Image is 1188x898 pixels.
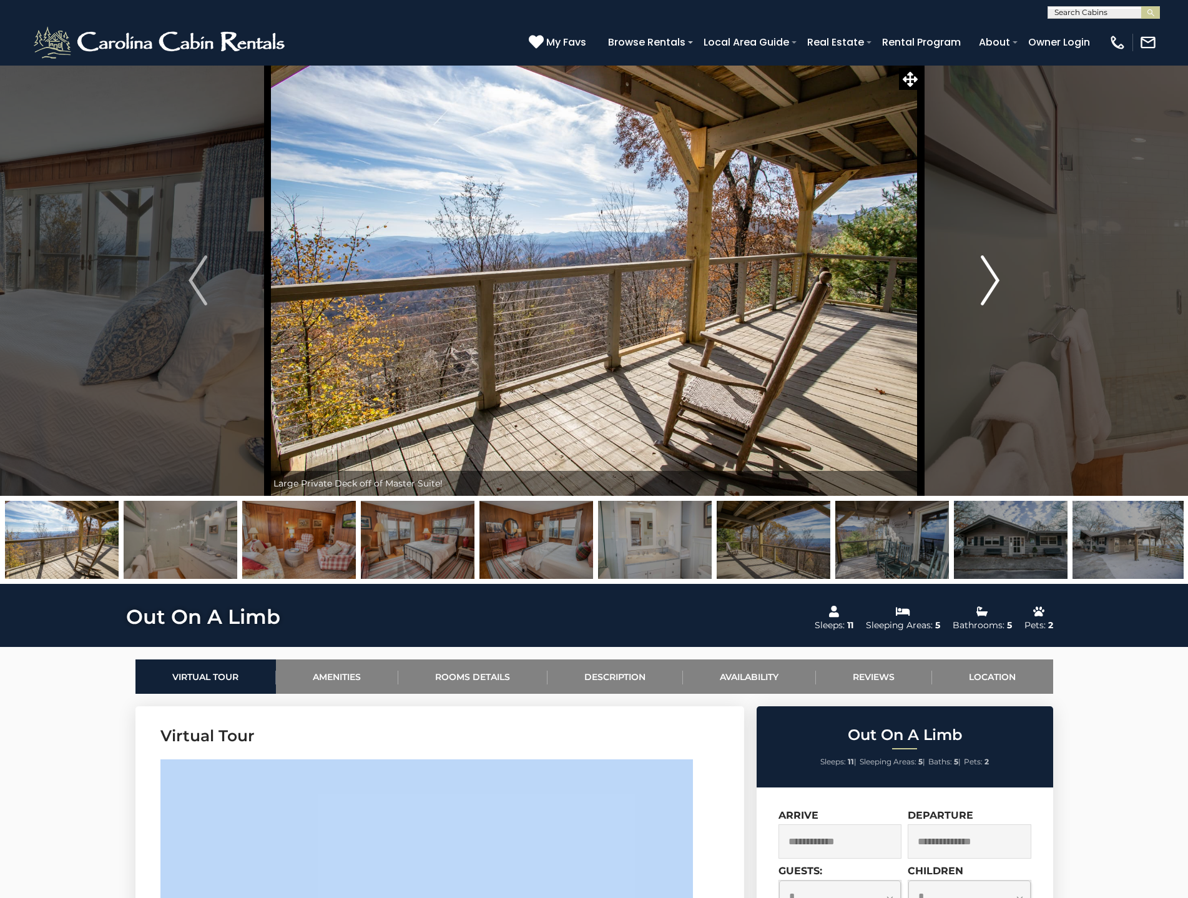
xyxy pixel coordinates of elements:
a: Real Estate [801,31,870,53]
img: phone-regular-white.png [1109,34,1126,51]
img: 163266119 [598,501,712,579]
strong: 5 [954,757,958,766]
label: Departure [908,809,973,821]
strong: 11 [848,757,854,766]
img: 163266094 [1073,501,1186,579]
a: Rental Program [876,31,967,53]
strong: 5 [918,757,923,766]
li: | [860,754,925,770]
span: Sleeping Areas: [860,757,916,766]
span: Pets: [964,757,983,766]
img: 163266093 [954,501,1068,579]
a: Owner Login [1022,31,1096,53]
img: White-1-2.png [31,24,290,61]
button: Previous [129,65,267,496]
a: Virtual Tour [135,659,276,694]
label: Guests: [778,865,822,877]
a: Description [547,659,683,694]
img: arrow [981,255,999,305]
span: My Favs [546,34,586,50]
img: 163266088 [5,501,119,579]
img: 163266107 [361,501,474,579]
a: About [973,31,1016,53]
a: Local Area Guide [697,31,795,53]
img: 163266089 [124,501,237,579]
a: Availability [683,659,816,694]
h3: Virtual Tour [160,725,719,747]
img: mail-regular-white.png [1139,34,1157,51]
img: 163266090 [479,501,593,579]
a: Location [932,659,1053,694]
strong: 2 [984,757,989,766]
img: 163266091 [717,501,830,579]
span: Baths: [928,757,952,766]
a: My Favs [529,34,589,51]
a: Rooms Details [398,659,547,694]
img: arrow [189,255,207,305]
li: | [928,754,961,770]
label: Arrive [778,809,818,821]
img: 163266092 [835,501,949,579]
span: Sleeps: [820,757,846,766]
button: Next [921,65,1059,496]
h2: Out On A Limb [760,727,1050,743]
li: | [820,754,857,770]
label: Children [908,865,963,877]
a: Browse Rentals [602,31,692,53]
a: Amenities [276,659,398,694]
div: Large Private Deck off of Master Suite! [267,471,921,496]
a: Reviews [816,659,932,694]
img: 163266114 [242,501,356,579]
